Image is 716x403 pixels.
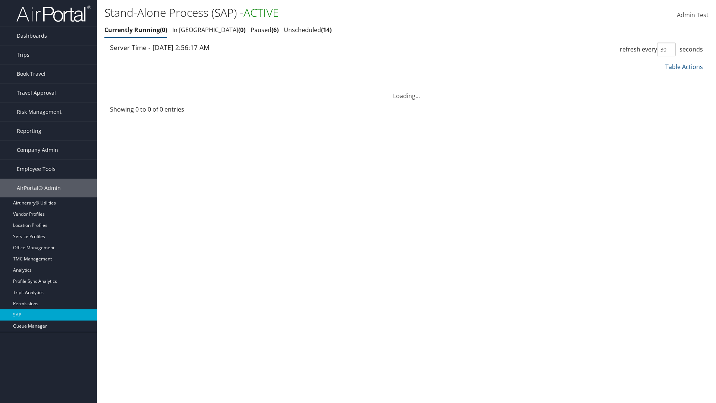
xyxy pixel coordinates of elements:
[271,26,279,34] span: 6
[160,26,167,34] span: 0
[172,26,245,34] a: In [GEOGRAPHIC_DATA]0
[321,26,332,34] span: 14
[104,26,167,34] a: Currently Running0
[110,43,401,52] div: Server Time - [DATE] 2:56:17 AM
[17,103,62,121] span: Risk Management
[665,63,703,71] a: Table Actions
[244,5,279,20] span: ACTIVE
[16,5,91,22] img: airportal-logo.png
[17,26,47,45] span: Dashboards
[251,26,279,34] a: Paused6
[17,122,41,140] span: Reporting
[110,105,250,118] div: Showing 0 to 0 of 0 entries
[104,5,507,21] h1: Stand-Alone Process (SAP) -
[17,141,58,159] span: Company Admin
[677,11,709,19] span: Admin Test
[679,45,703,53] span: seconds
[238,26,245,34] span: 0
[104,82,709,100] div: Loading...
[677,4,709,27] a: Admin Test
[17,179,61,197] span: AirPortal® Admin
[620,45,657,53] span: refresh every
[17,46,29,64] span: Trips
[17,160,56,178] span: Employee Tools
[284,26,332,34] a: Unscheduled14
[17,84,56,102] span: Travel Approval
[17,65,45,83] span: Book Travel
